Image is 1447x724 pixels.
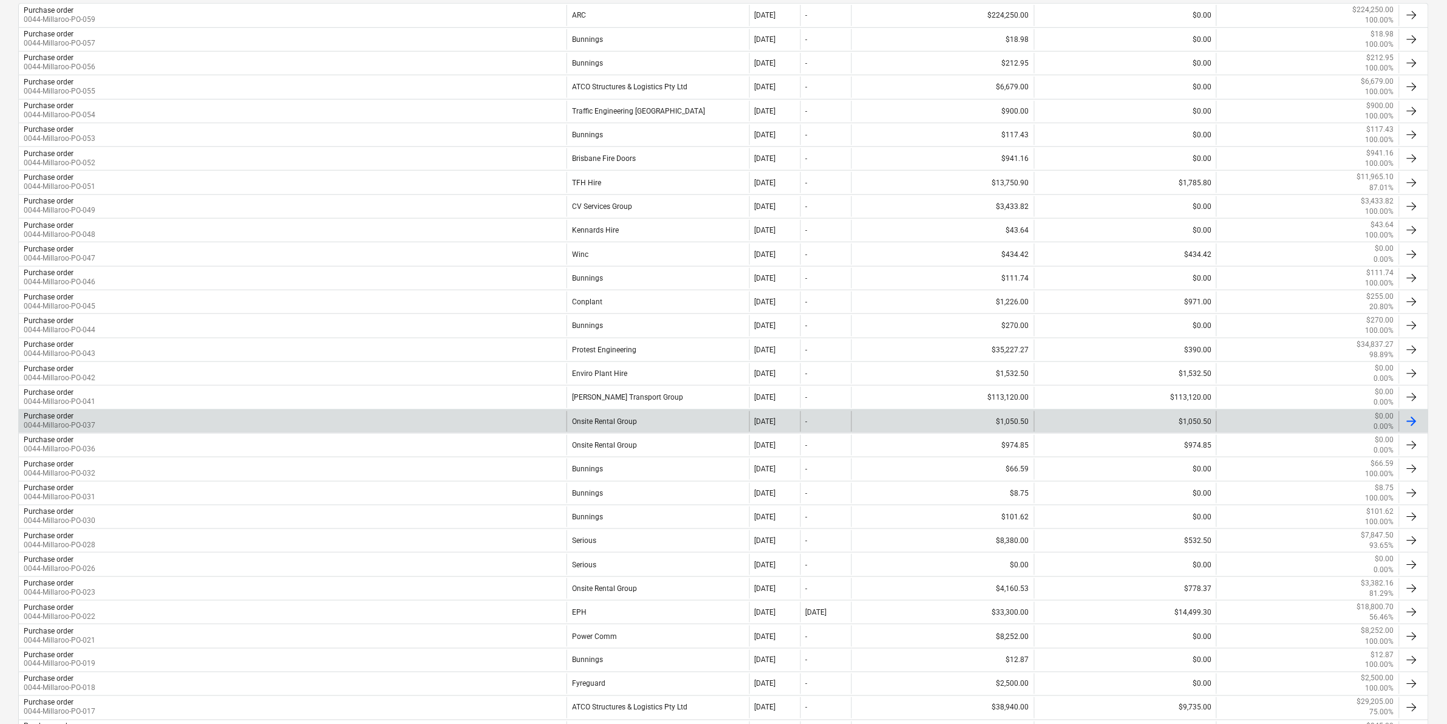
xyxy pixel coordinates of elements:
div: $0.00 [1034,196,1217,217]
div: Conplant [567,292,749,312]
div: Purchase order [24,555,73,564]
div: $1,532.50 [1034,363,1217,384]
div: $1,050.50 [1034,411,1217,432]
div: $212.95 [851,53,1034,73]
div: $0.00 [1034,554,1217,575]
div: Bunnings [567,268,749,289]
div: Purchase order [24,78,73,86]
div: $971.00 [1034,292,1217,312]
div: Enviro Plant Hire [567,363,749,384]
p: 0044-Millaroo-PO-031 [24,492,95,502]
p: 0.00% [1374,397,1394,408]
p: 100.00% [1366,230,1394,241]
p: $270.00 [1367,315,1394,326]
div: $38,940.00 [851,697,1034,718]
div: $33,300.00 [851,602,1034,623]
div: $0.00 [1034,507,1217,527]
p: 0044-Millaroo-PO-023 [24,587,95,598]
p: 0044-Millaroo-PO-037 [24,420,95,431]
div: $2,500.00 [851,674,1034,694]
div: - [806,179,808,187]
div: Purchase order [24,53,73,62]
div: [DATE] [755,417,776,426]
div: - [806,274,808,282]
div: $434.42 [1034,244,1217,264]
div: Purchase order [24,30,73,38]
div: - [806,489,808,497]
div: Purchase order [24,412,73,420]
div: $390.00 [1034,340,1217,360]
p: 0044-Millaroo-PO-019 [24,659,95,669]
div: Purchase order [24,603,73,612]
div: Purchase order [24,221,73,230]
div: Purchase order [24,316,73,325]
p: 0044-Millaroo-PO-046 [24,277,95,287]
p: 100.00% [1366,493,1394,504]
div: $4,160.53 [851,578,1034,599]
div: [DATE] [755,131,776,139]
p: 100.00% [1366,135,1394,145]
p: 0044-Millaroo-PO-056 [24,62,95,72]
div: [DATE] [755,680,776,688]
p: $3,382.16 [1361,578,1394,589]
div: Purchase order [24,101,73,110]
div: Bunnings [567,315,749,336]
div: - [806,441,808,449]
div: $111.74 [851,268,1034,289]
div: Bunnings [567,650,749,671]
p: $66.59 [1371,459,1394,469]
p: $941.16 [1367,148,1394,159]
p: $18,800.70 [1357,602,1394,612]
p: 81.29% [1370,589,1394,599]
div: $0.00 [1034,125,1217,145]
p: 0.00% [1374,445,1394,456]
div: $6,679.00 [851,77,1034,97]
div: [DATE] [755,656,776,664]
p: 0044-Millaroo-PO-041 [24,397,95,407]
div: Purchase order [24,531,73,540]
div: $900.00 [851,101,1034,121]
div: $0.00 [1034,268,1217,289]
div: - [806,656,808,664]
div: $1,532.50 [851,363,1034,384]
div: $101.62 [851,507,1034,527]
div: Serious [567,530,749,551]
div: $974.85 [1034,435,1217,456]
div: $0.00 [1034,459,1217,479]
div: $0.00 [1034,29,1217,50]
div: ATCO Structures & Logistics Pty Ltd [567,77,749,97]
p: $0.00 [1375,411,1394,422]
div: Bunnings [567,483,749,504]
div: $113,120.00 [1034,387,1217,408]
div: Brisbane Fire Doors [567,148,749,169]
div: - [806,369,808,378]
div: $18.98 [851,29,1034,50]
p: $255.00 [1367,292,1394,302]
div: [DATE] [755,703,776,712]
div: EPH [567,602,749,623]
p: 100.00% [1366,63,1394,73]
div: $224,250.00 [851,5,1034,26]
div: Fyreguard [567,674,749,694]
div: Onsite Rental Group [567,435,749,456]
div: [DATE] [755,632,776,641]
div: Purchase order [24,651,73,659]
p: 0.00% [1374,565,1394,575]
div: [DATE] [755,250,776,259]
div: [DATE] [755,561,776,569]
div: $12.87 [851,650,1034,671]
p: $18.98 [1371,29,1394,39]
div: $532.50 [1034,530,1217,551]
div: - [806,131,808,139]
div: Protest Engineering [567,340,749,360]
div: $270.00 [851,315,1034,336]
div: Purchase order [24,340,73,349]
p: $8.75 [1375,483,1394,493]
p: 0044-Millaroo-PO-053 [24,134,95,144]
div: Purchase order [24,627,73,635]
div: - [806,298,808,306]
p: 93.65% [1370,541,1394,551]
div: - [806,536,808,545]
div: Purchase order [24,268,73,277]
div: $3,433.82 [851,196,1034,217]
